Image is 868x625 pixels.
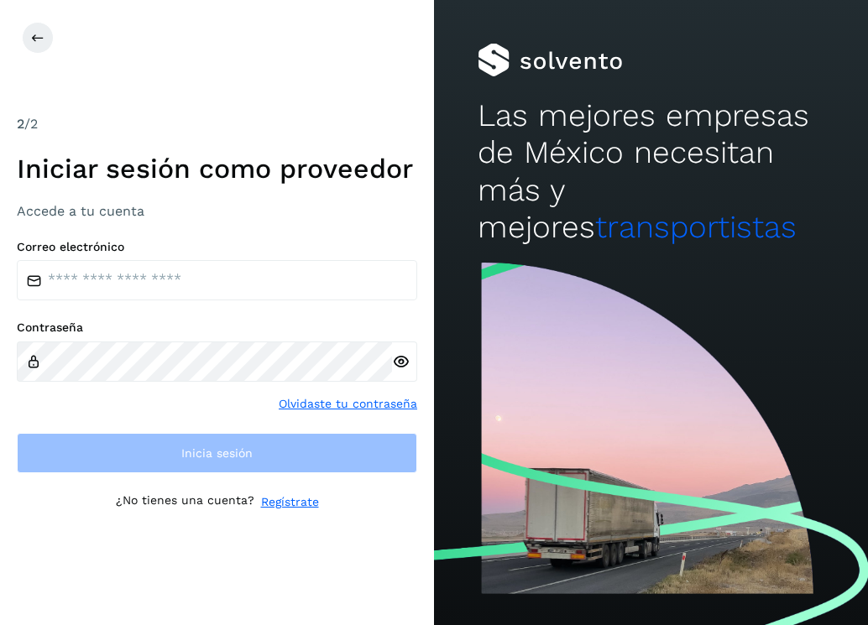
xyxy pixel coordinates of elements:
button: Inicia sesión [17,433,417,473]
a: Olvidaste tu contraseña [279,395,417,413]
h1: Iniciar sesión como proveedor [17,153,417,185]
label: Contraseña [17,320,417,335]
h2: Las mejores empresas de México necesitan más y mejores [478,97,825,247]
span: 2 [17,116,24,132]
span: transportistas [595,209,797,245]
span: Inicia sesión [181,447,253,459]
div: /2 [17,114,417,134]
h3: Accede a tu cuenta [17,203,417,219]
label: Correo electrónico [17,240,417,254]
a: Regístrate [261,493,319,511]
p: ¿No tienes una cuenta? [116,493,254,511]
